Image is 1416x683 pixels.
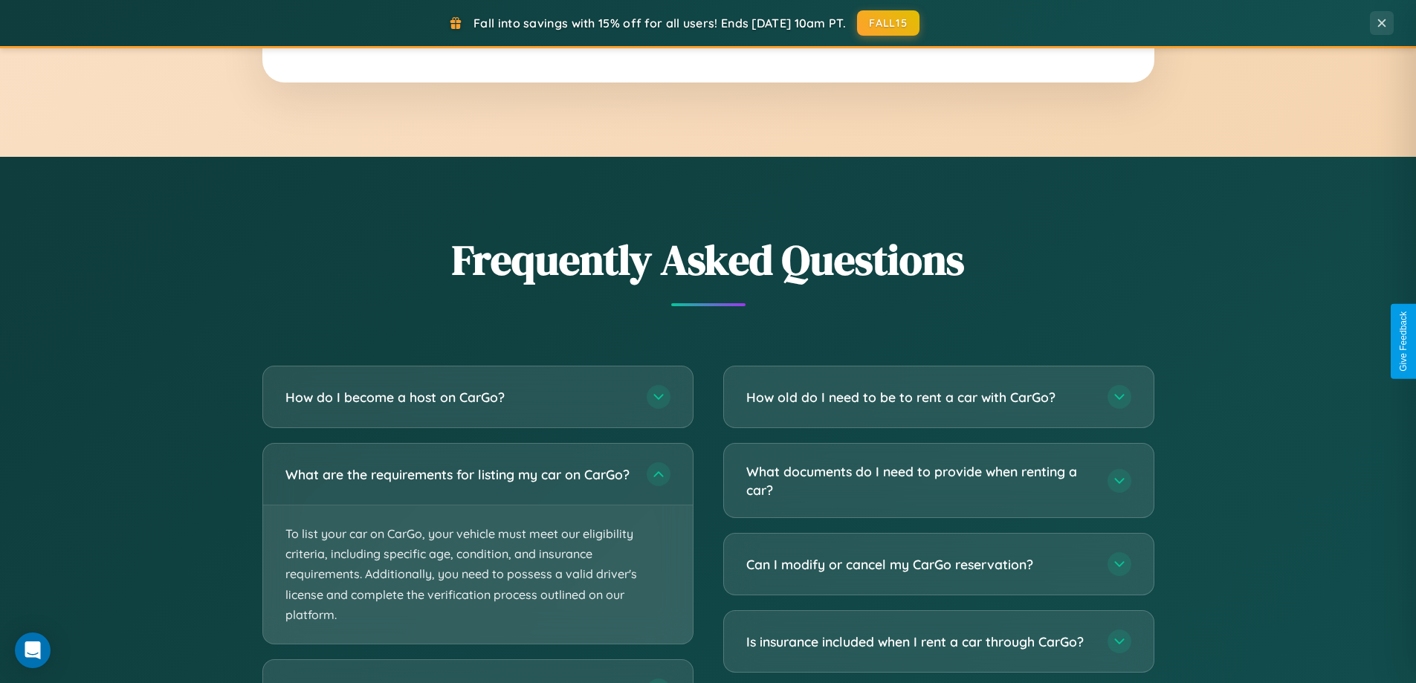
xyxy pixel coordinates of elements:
h2: Frequently Asked Questions [262,231,1154,288]
span: Fall into savings with 15% off for all users! Ends [DATE] 10am PT. [473,16,846,30]
p: To list your car on CarGo, your vehicle must meet our eligibility criteria, including specific ag... [263,505,693,644]
button: FALL15 [857,10,919,36]
h3: Is insurance included when I rent a car through CarGo? [746,632,1093,651]
h3: How do I become a host on CarGo? [285,388,632,407]
h3: How old do I need to be to rent a car with CarGo? [746,388,1093,407]
div: Open Intercom Messenger [15,632,51,668]
h3: What documents do I need to provide when renting a car? [746,462,1093,499]
h3: Can I modify or cancel my CarGo reservation? [746,555,1093,574]
h3: What are the requirements for listing my car on CarGo? [285,465,632,484]
div: Give Feedback [1398,311,1409,372]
